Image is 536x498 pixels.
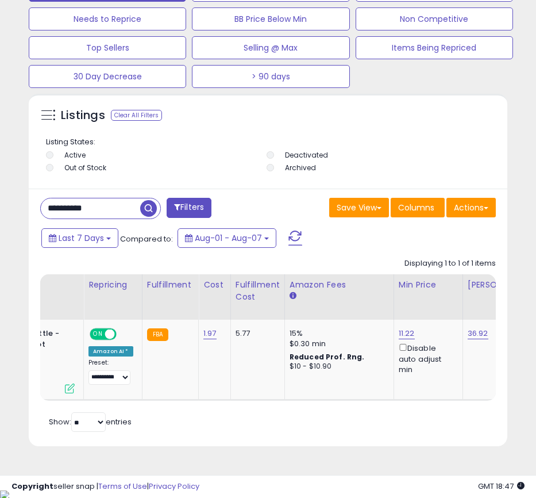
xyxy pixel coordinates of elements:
[203,279,226,291] div: Cost
[290,339,385,349] div: $0.30 min
[290,279,389,291] div: Amazon Fees
[399,279,458,291] div: Min Price
[11,481,53,492] strong: Copyright
[149,481,199,492] a: Privacy Policy
[29,65,186,88] button: 30 Day Decrease
[399,328,415,339] a: 11.22
[236,279,280,303] div: Fulfillment Cost
[41,228,118,248] button: Last 7 Days
[59,232,104,244] span: Last 7 Days
[88,279,137,291] div: Repricing
[98,481,147,492] a: Terms of Use
[88,346,133,357] div: Amazon AI *
[49,416,132,427] span: Show: entries
[468,279,536,291] div: [PERSON_NAME]
[61,108,105,124] h5: Listings
[236,328,276,339] div: 5.77
[192,65,349,88] button: > 90 days
[29,7,186,30] button: Needs to Reprice
[64,150,86,160] label: Active
[91,330,105,339] span: ON
[404,258,496,269] div: Displaying 1 to 1 of 1 items
[290,328,385,339] div: 15%
[290,352,365,362] b: Reduced Prof. Rng.
[64,163,106,173] label: Out of Stock
[446,198,496,217] button: Actions
[203,328,217,339] a: 1.97
[399,342,454,375] div: Disable auto adjust min
[195,232,262,244] span: Aug-01 - Aug-07
[115,330,133,339] span: OFF
[290,362,385,371] div: $10 - $10.90
[356,7,513,30] button: Non Competitive
[398,202,434,213] span: Columns
[111,110,162,121] div: Clear All Filters
[120,233,173,244] span: Compared to:
[478,481,525,492] span: 2025-08-15 18:47 GMT
[285,163,316,173] label: Archived
[329,198,389,217] button: Save View
[147,279,194,291] div: Fulfillment
[11,481,199,492] div: seller snap | |
[167,198,211,218] button: Filters
[468,328,488,339] a: 36.92
[192,36,349,59] button: Selling @ Max
[192,7,349,30] button: BB Price Below Min
[356,36,513,59] button: Items Being Repriced
[391,198,445,217] button: Columns
[147,328,168,341] small: FBA
[285,150,328,160] label: Deactivated
[46,137,493,148] p: Listing States:
[178,228,276,248] button: Aug-01 - Aug-07
[88,359,133,385] div: Preset:
[290,291,296,301] small: Amazon Fees.
[29,36,186,59] button: Top Sellers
